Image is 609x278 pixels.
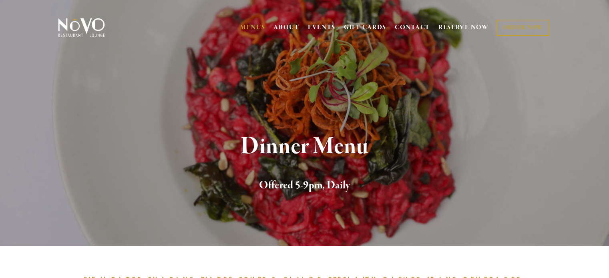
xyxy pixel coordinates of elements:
a: GIFT CARDS [344,20,386,35]
a: RESERVE NOW [438,20,489,35]
a: MENUS [240,24,265,32]
h2: Offered 5-9pm, Daily [71,177,538,194]
a: ORDER NOW [496,20,549,36]
a: EVENTS [308,24,336,32]
a: ABOUT [273,24,299,32]
a: CONTACT [395,20,430,35]
h1: Dinner Menu [71,134,538,160]
img: Novo Restaurant &amp; Lounge [56,18,107,38]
